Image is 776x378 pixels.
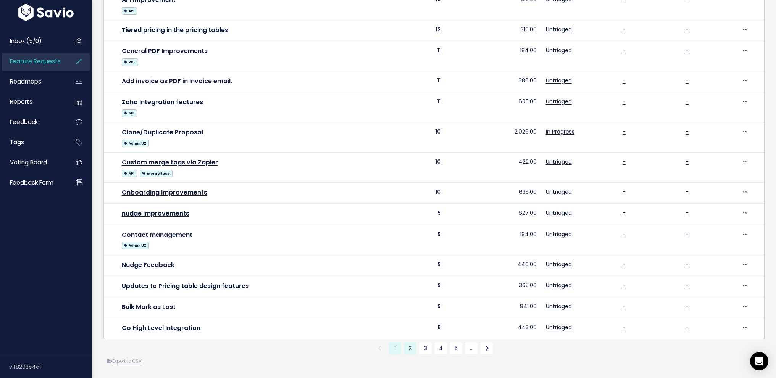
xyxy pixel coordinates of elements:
td: 9 [377,276,445,297]
span: Inbox (5/0) [10,37,42,45]
a: … [465,342,478,354]
a: PDF [122,57,138,66]
a: - [686,281,689,289]
a: API [122,6,137,15]
a: Add invoice as PDF in invoice email. [122,77,232,85]
a: Contact management [122,230,192,239]
td: 605.00 [445,92,541,122]
a: Untriaged [546,323,572,331]
td: 2,026.00 [445,122,541,153]
a: - [623,128,626,135]
a: Feedback form [2,174,63,191]
a: Feature Requests [2,53,63,70]
td: 11 [377,92,445,122]
a: Untriaged [546,47,572,54]
a: Untriaged [546,209,572,217]
a: - [623,281,626,289]
a: Untriaged [546,302,572,310]
a: API [122,168,137,178]
td: 365.00 [445,276,541,297]
a: Untriaged [546,261,572,268]
a: Onboarding Improvements [122,188,207,197]
a: - [686,98,689,105]
a: Untriaged [546,26,572,33]
td: 12 [377,20,445,41]
a: Bulk Mark as Lost [122,302,176,311]
span: API [122,170,137,177]
td: 443.00 [445,318,541,339]
span: Admin UX [122,140,149,147]
a: - [686,323,689,331]
a: - [686,26,689,33]
a: - [623,158,626,166]
a: - [686,209,689,217]
span: Admin UX [122,242,149,249]
a: In Progress [546,128,574,135]
a: - [623,188,626,196]
td: 9 [377,225,445,255]
a: Untriaged [546,188,572,196]
a: - [686,302,689,310]
a: Untriaged [546,77,572,84]
a: nudge improvements [122,209,189,218]
a: - [623,77,626,84]
span: PDF [122,58,138,66]
td: 194.00 [445,225,541,255]
span: Feature Requests [10,57,61,65]
a: - [623,47,626,54]
a: 3 [419,342,432,354]
a: - [686,128,689,135]
a: - [686,47,689,54]
td: 10 [377,122,445,153]
img: logo-white.9d6f32f41409.svg [16,3,76,21]
a: Inbox (5/0) [2,32,63,50]
a: - [623,302,626,310]
a: - [686,261,689,268]
a: Tags [2,134,63,151]
td: 8 [377,318,445,339]
span: Tags [10,138,24,146]
a: Clone/Duplicate Proposal [122,128,203,137]
a: Feedback [2,113,63,131]
a: - [623,323,626,331]
a: Go High Level Integration [122,323,200,332]
a: - [686,77,689,84]
a: Untriaged [546,230,572,238]
a: Untriaged [546,281,572,289]
span: Voting Board [10,158,47,166]
a: - [623,261,626,268]
span: 1 [389,342,401,354]
a: - [623,209,626,217]
td: 841.00 [445,297,541,318]
td: 310.00 [445,20,541,41]
span: Feedback form [10,179,53,187]
span: merge tags [140,170,173,177]
td: 9 [377,255,445,276]
td: 627.00 [445,204,541,225]
td: 446.00 [445,255,541,276]
a: Zoho Integration features [122,98,203,106]
a: General PDF Improvements [122,47,208,55]
a: - [623,26,626,33]
a: Custom merge tags via Zapier [122,158,218,167]
td: 9 [377,297,445,318]
td: 10 [377,183,445,204]
a: - [686,188,689,196]
a: - [623,230,626,238]
td: 9 [377,204,445,225]
a: Reports [2,93,63,111]
a: 4 [435,342,447,354]
a: - [686,158,689,166]
span: Feedback [10,118,38,126]
span: API [122,7,137,15]
a: 2 [404,342,416,354]
span: Roadmaps [10,77,41,85]
span: Reports [10,98,32,106]
a: Updates to Pricing table design features [122,281,249,290]
a: Admin UX [122,240,149,250]
td: 422.00 [445,153,541,183]
td: 10 [377,153,445,183]
a: - [686,230,689,238]
td: 11 [377,41,445,71]
a: Voting Board [2,154,63,171]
